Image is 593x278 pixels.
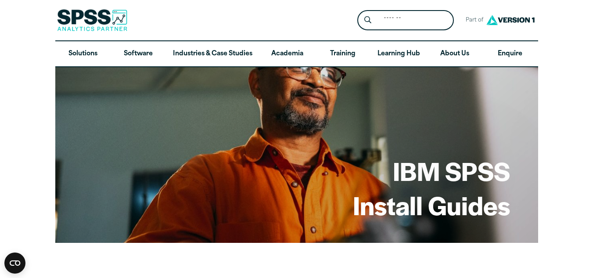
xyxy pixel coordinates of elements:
[357,10,454,31] form: Site Header Search Form
[4,253,25,274] button: Open CMP widget
[57,9,127,31] img: SPSS Analytics Partner
[482,41,538,67] a: Enquire
[359,12,376,29] button: Search magnifying glass icon
[55,41,538,67] nav: Desktop version of site main menu
[259,41,315,67] a: Academia
[111,41,166,67] a: Software
[364,16,371,24] svg: Search magnifying glass icon
[484,12,537,28] img: Version1 Logo
[353,154,510,222] h1: IBM SPSS Install Guides
[315,41,370,67] a: Training
[461,14,484,27] span: Part of
[55,41,111,67] a: Solutions
[427,41,482,67] a: About Us
[166,41,259,67] a: Industries & Case Studies
[370,41,427,67] a: Learning Hub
